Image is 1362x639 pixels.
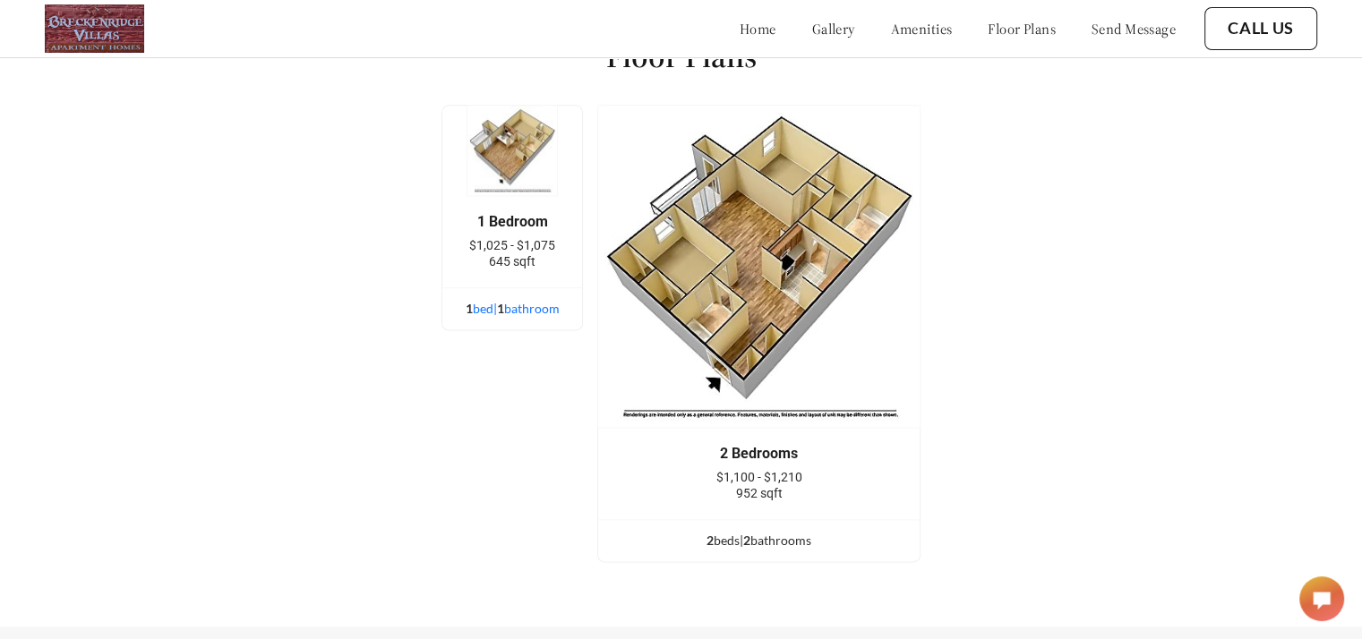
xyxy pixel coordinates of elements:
a: Call Us [1228,19,1294,38]
span: 2 [707,532,714,548]
div: bed | bathroom [442,299,582,319]
span: 645 sqft [489,254,535,268]
button: Call Us [1204,7,1317,50]
span: 1 [497,301,504,316]
a: home [740,20,776,38]
h1: Floor Plans [606,36,757,76]
span: 1 [466,301,473,316]
div: 2 Bedrooms [625,446,893,462]
span: $1,025 - $1,075 [469,238,555,252]
a: floor plans [988,20,1056,38]
a: send message [1092,20,1176,38]
span: $1,100 - $1,210 [716,470,802,484]
img: example [597,105,921,428]
img: example [467,105,558,196]
img: Company logo [45,4,144,53]
span: 952 sqft [736,486,783,500]
a: amenities [891,20,953,38]
a: gallery [812,20,855,38]
span: 2 [743,532,750,548]
div: 1 Bedroom [469,214,555,230]
div: bed s | bathroom s [598,531,920,550]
